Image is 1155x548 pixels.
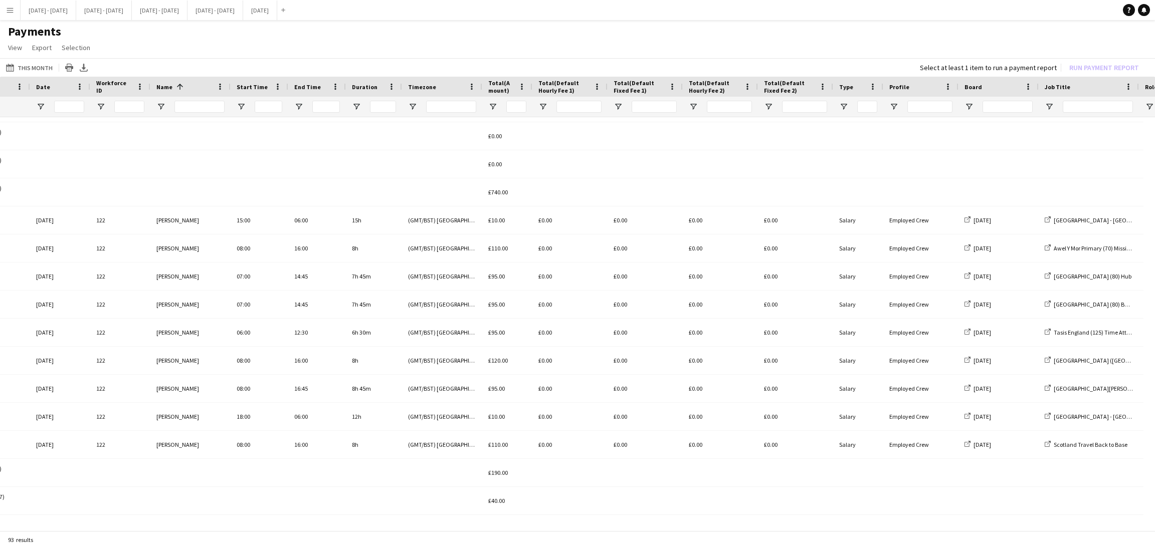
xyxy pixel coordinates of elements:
a: [DATE] [965,441,991,448]
div: £0.00 [532,403,608,430]
button: [DATE] - [DATE] [132,1,187,20]
div: £0.00 [758,319,833,346]
span: [DATE] [974,385,991,392]
span: [DATE] [974,413,991,420]
div: 08:00 [231,347,288,374]
div: 06:00 [288,206,346,234]
div: 8h [346,431,402,458]
div: £0.00 [683,291,758,318]
span: £95.00 [488,272,505,280]
div: £0.00 [758,262,833,290]
div: Employed Crew [883,347,958,374]
div: (GMT/BST) [GEOGRAPHIC_DATA] [402,375,482,402]
div: (GMT/BST) [GEOGRAPHIC_DATA] [402,431,482,458]
span: [PERSON_NAME] [156,272,199,280]
span: Total(Default Fixed Fee 2) [764,79,815,94]
button: Open Filter Menu [352,102,361,111]
div: Employed Crew [883,375,958,402]
span: [PERSON_NAME] [156,413,199,420]
div: £0.00 [683,262,758,290]
div: Salary [833,375,883,402]
div: £0.00 [608,206,683,234]
a: [DATE] [965,216,991,224]
a: [DATE] [965,385,991,392]
div: (GMT/BST) [GEOGRAPHIC_DATA] [402,291,482,318]
div: 06:00 [231,319,288,346]
a: [DATE] [965,272,991,280]
div: £0.00 [683,319,758,346]
div: £0.00 [608,431,683,458]
div: £0.00 [532,319,608,346]
div: 06:00 [288,403,346,430]
span: Total(Amount) [488,79,514,94]
input: Workforce ID Filter Input [114,101,144,113]
span: [PERSON_NAME] [156,216,199,224]
div: 18:00 [231,403,288,430]
input: Name Filter Input [174,101,225,113]
button: Open Filter Menu [764,102,773,111]
a: [DATE] [965,357,991,364]
span: Total(Default Hourly Fee 1) [538,79,590,94]
div: Salary [833,431,883,458]
button: Open Filter Menu [889,102,898,111]
div: 7h 45m [346,262,402,290]
div: 12:30 [288,319,346,346]
div: [DATE] [30,319,90,346]
span: £10.00 [488,413,505,420]
span: [GEOGRAPHIC_DATA] (80) Hub [1054,272,1131,280]
button: Open Filter Menu [689,102,698,111]
div: Salary [833,291,883,318]
app-action-btn: Print [63,62,75,74]
span: Total(Default Hourly Fee 2) [689,79,740,94]
span: £190.00 [488,469,508,476]
input: Default Hourly Fee 1 Filter Input [556,101,602,113]
div: (GMT/BST) [GEOGRAPHIC_DATA] [402,347,482,374]
span: £0.00 [488,160,502,168]
a: [DATE] [965,329,991,336]
div: £0.00 [608,291,683,318]
div: 16:00 [288,347,346,374]
div: 16:00 [288,234,346,262]
input: Type Filter Input [857,101,877,113]
a: [GEOGRAPHIC_DATA] (80) Bushcraft [1045,301,1146,308]
span: £40.00 [488,497,505,504]
a: [GEOGRAPHIC_DATA] (80) Hub [1045,272,1131,280]
div: £0.00 [683,431,758,458]
div: 122 [90,319,150,346]
a: Selection [58,41,94,54]
div: £0.00 [532,206,608,234]
div: (GMT/BST) [GEOGRAPHIC_DATA] [402,319,482,346]
span: [PERSON_NAME] [156,385,199,392]
span: [DATE] [974,441,991,448]
button: Open Filter Menu [839,102,848,111]
div: 07:00 [231,291,288,318]
span: £0.00 [488,132,502,140]
div: [DATE] [30,262,90,290]
button: Open Filter Menu [965,102,974,111]
div: Salary [833,262,883,290]
div: 08:00 [231,234,288,262]
div: 8h 45m [346,375,402,402]
button: Open Filter Menu [294,102,303,111]
div: [DATE] [30,403,90,430]
div: (GMT/BST) [GEOGRAPHIC_DATA] [402,234,482,262]
input: Start Time Filter Input [255,101,282,113]
div: £0.00 [758,403,833,430]
div: £0.00 [758,347,833,374]
input: Board Filter Input [983,101,1033,113]
div: [DATE] [30,431,90,458]
div: 16:00 [288,431,346,458]
span: Scotland Travel Back to Base [1054,441,1127,448]
span: [PERSON_NAME] [156,329,199,336]
div: [DATE] [30,291,90,318]
div: 15:00 [231,206,288,234]
span: £110.00 [488,244,508,252]
button: Open Filter Menu [538,102,547,111]
div: 122 [90,431,150,458]
a: [DATE] [965,413,991,420]
button: Open Filter Menu [1145,102,1154,111]
div: £0.00 [608,375,683,402]
div: 16:45 [288,375,346,402]
span: Timezone [408,83,436,91]
div: £0.00 [683,403,758,430]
